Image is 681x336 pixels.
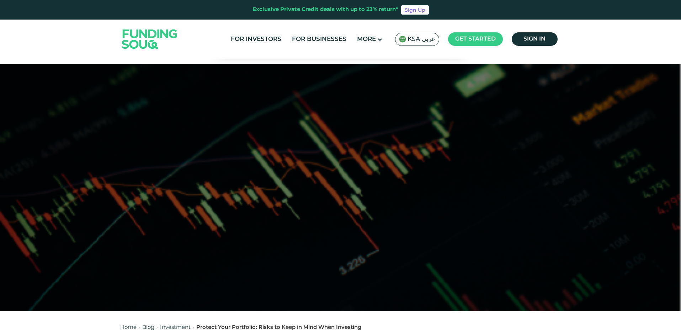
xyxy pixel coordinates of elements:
a: Sign Up [401,5,429,15]
div: Protect Your Portfolio: Risks to Keep in Mind When Investing [196,324,361,332]
span: More [357,36,376,42]
div: Exclusive Private Credit deals with up to 23% return* [252,6,398,14]
span: KSA عربي [408,35,435,43]
span: Get started [455,36,496,42]
a: Blog [142,325,154,330]
a: For Businesses [290,33,348,45]
a: Sign in [512,32,558,46]
img: SA Flag [399,36,406,43]
a: For Investors [229,33,283,45]
a: Investment [160,325,191,330]
span: Sign in [523,36,546,42]
a: Home [120,325,137,330]
img: Logo [115,21,185,57]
